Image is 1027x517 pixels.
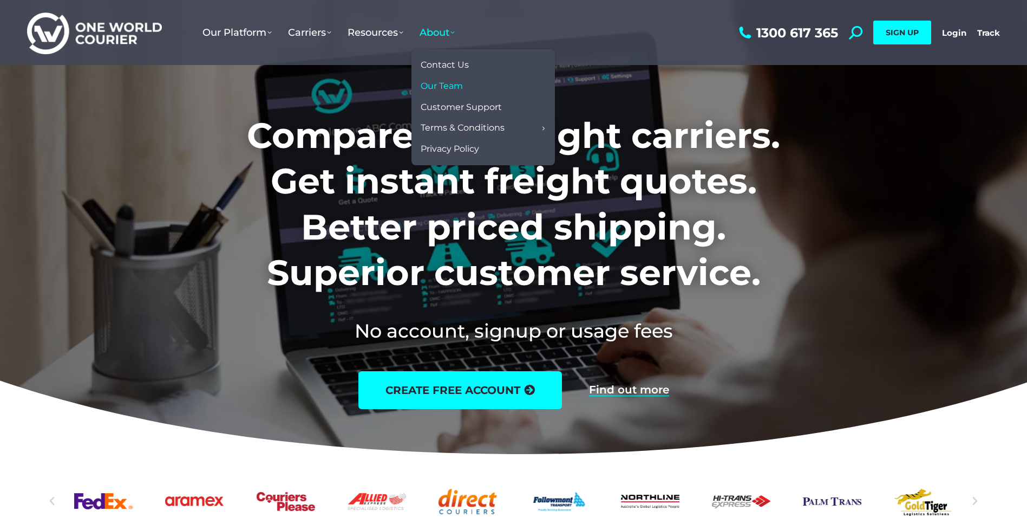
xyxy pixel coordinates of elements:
[194,16,280,49] a: Our Platform
[421,60,469,71] span: Contact Us
[417,76,550,97] a: Our Team
[175,113,852,296] h1: Compare top freight carriers. Get instant freight quotes. Better priced shipping. Superior custom...
[420,27,455,38] span: About
[339,16,411,49] a: Resources
[421,102,502,113] span: Customer Support
[417,118,550,139] a: Terms & Conditions
[736,26,838,40] a: 1300 617 365
[417,55,550,76] a: Contact Us
[411,16,463,49] a: About
[27,11,162,55] img: One World Courier
[175,318,852,344] h2: No account, signup or usage fees
[977,28,1000,38] a: Track
[942,28,966,38] a: Login
[417,139,550,160] a: Privacy Policy
[348,27,403,38] span: Resources
[288,27,331,38] span: Carriers
[417,97,550,118] a: Customer Support
[873,21,931,44] a: SIGN UP
[421,122,505,134] span: Terms & Conditions
[358,371,562,409] a: create free account
[589,384,669,396] a: Find out more
[202,27,272,38] span: Our Platform
[421,144,479,155] span: Privacy Policy
[421,81,463,92] span: Our Team
[280,16,339,49] a: Carriers
[886,28,919,37] span: SIGN UP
